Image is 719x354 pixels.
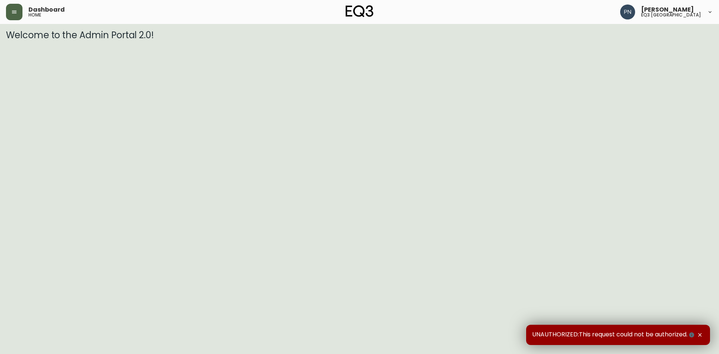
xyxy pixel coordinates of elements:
h5: eq3 [GEOGRAPHIC_DATA] [641,13,701,17]
img: logo [346,5,373,17]
img: 496f1288aca128e282dab2021d4f4334 [620,4,635,19]
h3: Welcome to the Admin Portal 2.0! [6,30,713,40]
span: [PERSON_NAME] [641,7,694,13]
span: Dashboard [28,7,65,13]
span: UNAUTHORIZED:This request could not be authorized. [532,331,696,339]
h5: home [28,13,41,17]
